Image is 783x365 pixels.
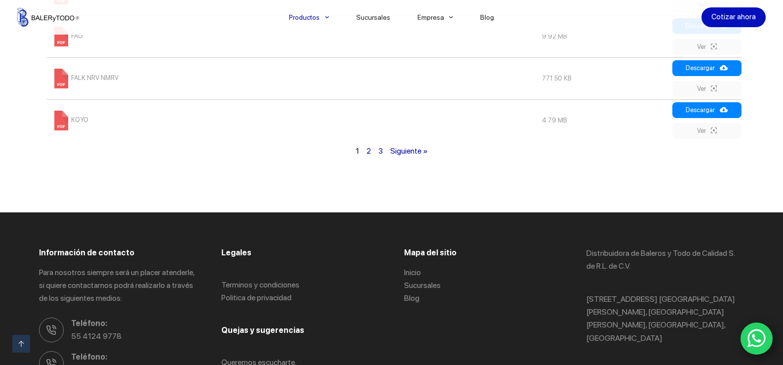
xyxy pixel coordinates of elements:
a: 3 [378,146,383,156]
a: Terminos y condiciones [221,280,299,289]
td: 9.92 MB [537,15,670,57]
h3: Mapa del sitio [404,247,562,259]
a: Sucursales [404,281,441,290]
span: 1 [356,146,359,156]
a: 55 4124 9778 [71,331,122,341]
td: 771.50 KB [537,57,670,99]
a: Cotizar ahora [701,7,766,27]
p: Distribuidora de Baleros y Todo de Calidad S. de R.L. de C.V. [586,247,744,273]
a: FALK NRV NMRV [51,74,119,81]
a: Siguiente » [390,146,428,156]
span: Quejas y sugerencias [221,325,304,335]
a: Blog [404,293,419,303]
a: Ver [672,39,742,55]
a: WhatsApp [741,323,773,355]
p: [STREET_ADDRESS] [GEOGRAPHIC_DATA][PERSON_NAME], [GEOGRAPHIC_DATA][PERSON_NAME], [GEOGRAPHIC_DATA... [586,293,744,345]
a: Descargar [672,102,742,118]
a: KOYO [51,116,88,123]
a: 2 [367,146,371,156]
a: Descargar [672,60,742,76]
a: Inicio [404,268,421,277]
p: Para nosotros siempre será un placer atenderle, si quiere contactarnos podrá realizarlo a través ... [39,266,197,305]
a: Ir arriba [12,335,30,353]
a: FAG [51,32,83,40]
span: Teléfono: [71,351,197,364]
a: Ver [672,81,742,97]
img: Balerytodo [17,8,79,27]
span: Legales [221,248,251,257]
a: Ver [672,123,742,139]
h3: Información de contacto [39,247,197,259]
td: 4.79 MB [537,99,670,141]
a: Politica de privacidad [221,293,291,302]
span: Teléfono: [71,317,197,330]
